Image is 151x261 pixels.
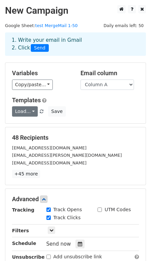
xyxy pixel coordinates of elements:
[101,23,146,28] a: Daily emails left: 50
[81,70,139,77] h5: Email column
[12,254,45,260] strong: Unsubscribe
[105,206,131,213] label: UTM Codes
[12,195,139,203] h5: Advanced
[5,23,78,28] small: Google Sheet:
[12,170,40,178] a: +45 more
[12,70,70,77] h5: Variables
[12,106,38,117] a: Load...
[53,253,102,260] label: Add unsubscribe link
[12,228,29,233] strong: Filters
[12,207,34,213] strong: Tracking
[53,214,81,221] label: Track Clicks
[5,5,146,16] h2: New Campaign
[12,134,139,141] h5: 48 Recipients
[12,153,122,158] small: [EMAIL_ADDRESS][PERSON_NAME][DOMAIN_NAME]
[53,206,82,213] label: Track Opens
[12,80,53,90] a: Copy/paste...
[101,22,146,29] span: Daily emails left: 50
[46,241,71,247] span: Send now
[12,145,87,150] small: [EMAIL_ADDRESS][DOMAIN_NAME]
[35,23,78,28] a: test MergeMail 1-50
[12,241,36,246] strong: Schedule
[31,44,49,52] span: Send
[12,160,87,165] small: [EMAIL_ADDRESS][DOMAIN_NAME]
[12,97,41,104] a: Templates
[118,229,151,261] iframe: Chat Widget
[7,36,144,52] div: 1. Write your email in Gmail 2. Click
[48,106,65,117] button: Save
